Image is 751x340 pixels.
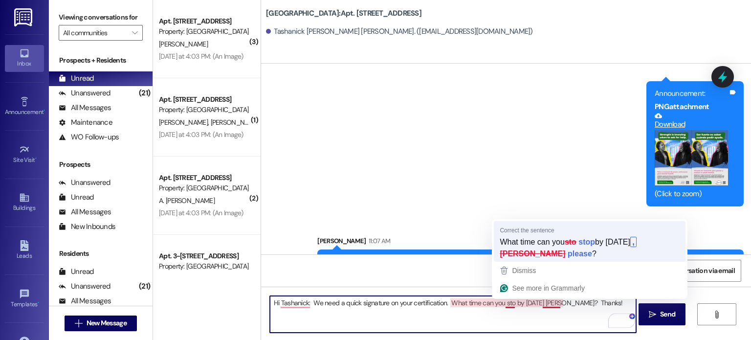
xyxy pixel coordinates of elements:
[87,318,127,328] span: New Message
[159,118,211,127] span: [PERSON_NAME]
[59,117,112,128] div: Maintenance
[136,86,153,101] div: (21)
[660,309,675,319] span: Send
[159,52,243,61] div: [DATE] at 4:03 PM: (An Image)
[211,118,263,127] span: [PERSON_NAME]
[159,94,249,105] div: Apt. [STREET_ADDRESS]
[159,183,249,193] div: Property: [GEOGRAPHIC_DATA]
[641,260,741,282] button: Share Conversation via email
[655,112,728,129] a: Download
[366,236,391,246] div: 11:07 AM
[14,8,34,26] img: ResiDesk Logo
[5,286,44,312] a: Templates •
[159,105,249,115] div: Property: [GEOGRAPHIC_DATA]
[159,40,208,48] span: [PERSON_NAME]
[317,236,744,249] div: [PERSON_NAME]
[59,267,94,277] div: Unread
[159,16,249,26] div: Apt. [STREET_ADDRESS]
[44,107,45,114] span: •
[5,45,44,71] a: Inbox
[159,208,243,217] div: [DATE] at 4:03 PM: (An Image)
[136,279,153,294] div: (21)
[159,130,243,139] div: [DATE] at 4:03 PM: (An Image)
[655,130,728,186] button: Zoom image
[59,88,110,98] div: Unanswered
[49,55,153,66] div: Prospects + Residents
[5,189,44,216] a: Buildings
[49,159,153,170] div: Prospects
[266,8,421,19] b: [GEOGRAPHIC_DATA]: Apt. [STREET_ADDRESS]
[38,299,39,306] span: •
[59,178,110,188] div: Unanswered
[59,10,143,25] label: Viewing conversations for
[159,261,249,272] div: Property: [GEOGRAPHIC_DATA]
[59,192,94,203] div: Unread
[159,173,249,183] div: Apt. [STREET_ADDRESS]
[49,249,153,259] div: Residents
[59,132,119,142] div: WO Follow-ups
[65,316,137,331] button: New Message
[648,266,735,276] span: Share Conversation via email
[59,222,115,232] div: New Inbounds
[655,189,728,199] div: (Click to zoom)
[159,251,249,261] div: Apt. 3-[STREET_ADDRESS]
[59,73,94,84] div: Unread
[655,89,728,99] div: Announcement:
[63,25,127,41] input: All communities
[655,102,709,112] b: PNG attachment
[266,26,533,37] div: Tashanick [PERSON_NAME] [PERSON_NAME]. ([EMAIL_ADDRESS][DOMAIN_NAME])
[649,311,656,318] i: 
[35,155,37,162] span: •
[75,319,82,327] i: 
[270,296,636,333] textarea: To enrich screen reader interactions, please activate Accessibility in Grammarly extension settings
[159,196,215,205] span: A. [PERSON_NAME]
[132,29,137,37] i: 
[59,103,111,113] div: All Messages
[5,141,44,168] a: Site Visit •
[59,296,111,306] div: All Messages
[5,237,44,264] a: Leads
[159,26,249,37] div: Property: [GEOGRAPHIC_DATA]
[713,311,720,318] i: 
[59,207,111,217] div: All Messages
[59,281,110,292] div: Unanswered
[639,303,686,325] button: Send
